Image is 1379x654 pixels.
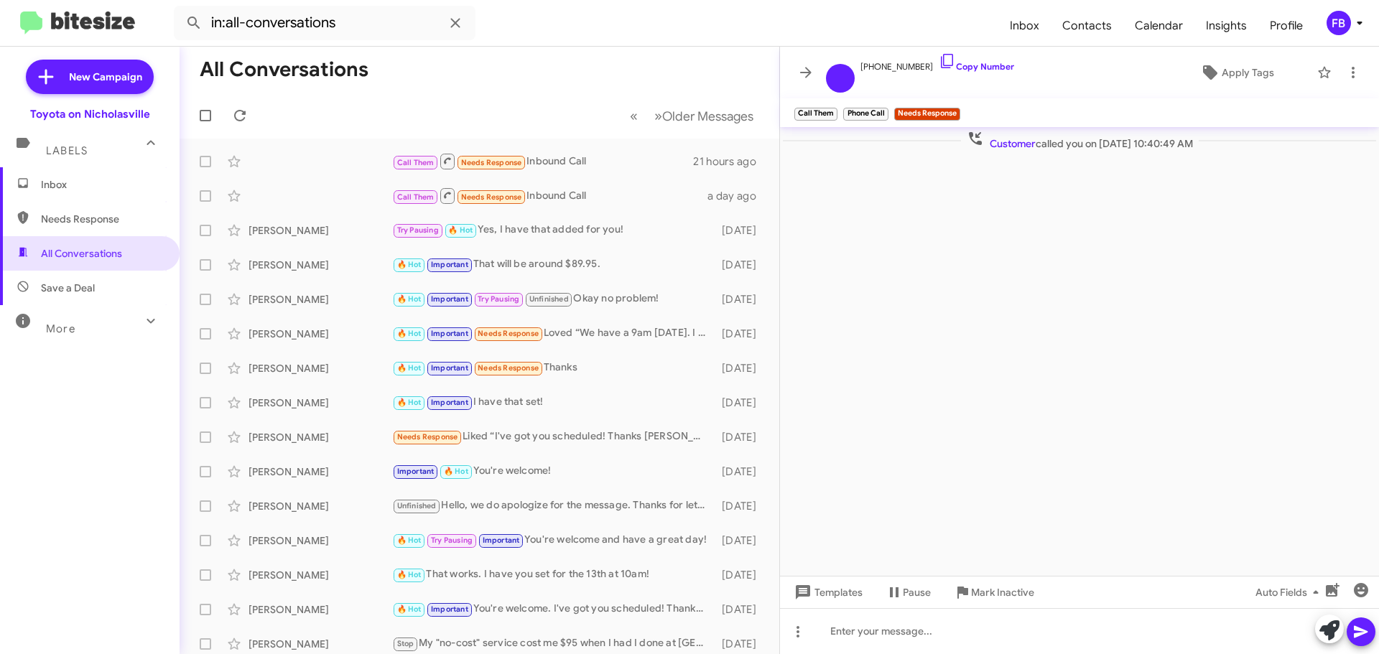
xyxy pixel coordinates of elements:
h1: All Conversations [200,58,368,81]
button: Mark Inactive [942,579,1046,605]
small: Needs Response [894,108,960,121]
span: Important [483,536,520,545]
div: Thanks [392,360,715,376]
div: [PERSON_NAME] [249,568,392,582]
div: 21 hours ago [693,154,768,169]
div: [DATE] [715,637,768,651]
button: Pause [874,579,942,605]
span: called you on [DATE] 10:40:49 AM [961,130,1199,151]
nav: Page navigation example [622,101,762,131]
span: Pause [903,579,931,605]
div: [PERSON_NAME] [249,464,392,479]
div: Hello, we do apologize for the message. Thanks for letting us know, we will update our records! H... [392,497,715,514]
span: 🔥 Hot [397,604,422,614]
div: I have that set! [392,394,715,411]
div: Inbound Call [392,187,707,205]
span: 🔥 Hot [448,225,473,235]
small: Phone Call [843,108,888,121]
div: That works. I have you set for the 13th at 10am! [392,566,715,583]
a: Profile [1258,5,1314,47]
div: [DATE] [715,327,768,341]
div: Liked “I've got you scheduled! Thanks [PERSON_NAME], have a great day!” [392,429,715,445]
span: More [46,322,75,335]
div: [DATE] [715,430,768,444]
div: [PERSON_NAME] [249,327,392,341]
span: Inbox [41,177,163,192]
div: [DATE] [715,361,768,375]
span: Older Messages [662,108,753,124]
div: That will be around $89.95. [392,256,715,273]
a: New Campaign [26,60,154,94]
span: Try Pausing [431,536,473,545]
span: Labels [46,144,88,157]
span: 🔥 Hot [397,398,422,407]
button: Apply Tags [1163,60,1310,85]
span: Needs Response [461,192,522,202]
span: Important [431,260,468,269]
div: [PERSON_NAME] [249,637,392,651]
span: Needs Response [41,212,163,226]
div: [PERSON_NAME] [249,223,392,238]
div: [PERSON_NAME] [249,258,392,272]
span: Auto Fields [1255,579,1324,605]
div: [DATE] [715,223,768,238]
div: Okay no problem! [392,291,715,307]
span: Call Them [397,158,435,167]
input: Search [174,6,475,40]
div: [DATE] [715,464,768,479]
div: [PERSON_NAME] [249,292,392,307]
button: Auto Fields [1244,579,1336,605]
span: All Conversations [41,246,122,261]
div: You're welcome. I've got you scheduled! Thanks [PERSON_NAME], have a great day! [392,601,715,617]
div: [DATE] [715,258,768,272]
div: a day ago [707,189,768,203]
span: Important [431,294,468,304]
span: Try Pausing [478,294,519,304]
span: 🔥 Hot [397,260,422,269]
span: 🔥 Hot [397,329,422,338]
div: My "no-cost" service cost me $95 when I had I done at [GEOGRAPHIC_DATA] [DATE]. Please stop sendi... [392,635,715,652]
div: You're welcome! [392,463,715,480]
small: Call Them [794,108,837,121]
span: Customer [990,137,1036,150]
span: Save a Deal [41,281,95,295]
div: [DATE] [715,292,768,307]
div: [PERSON_NAME] [249,533,392,548]
a: Inbox [998,5,1051,47]
span: Needs Response [478,329,539,338]
a: Calendar [1123,5,1194,47]
div: Loved “We have a 9am [DATE]. I will get that set for you!” [392,325,715,342]
div: [PERSON_NAME] [249,499,392,513]
span: Try Pausing [397,225,439,235]
div: [DATE] [715,533,768,548]
button: Templates [780,579,874,605]
span: Important [397,467,435,476]
span: Important [431,363,468,373]
div: Toyota on Nicholasville [30,107,150,121]
span: Stop [397,639,414,648]
div: [DATE] [715,602,768,617]
div: [PERSON_NAME] [249,430,392,444]
span: Important [431,398,468,407]
span: » [654,107,662,125]
a: Copy Number [939,61,1014,72]
div: [PERSON_NAME] [249,361,392,375]
span: 🔥 Hot [397,570,422,579]
span: Important [431,329,468,338]
span: « [630,107,638,125]
div: Inbound Call [392,152,693,170]
span: Unfinished [397,501,437,510]
button: FB [1314,11,1363,35]
span: 🔥 Hot [397,536,422,545]
a: Insights [1194,5,1258,47]
a: Contacts [1051,5,1123,47]
button: Next [646,101,762,131]
div: FB [1327,11,1351,35]
span: 🔥 Hot [444,467,468,476]
span: Important [431,604,468,614]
